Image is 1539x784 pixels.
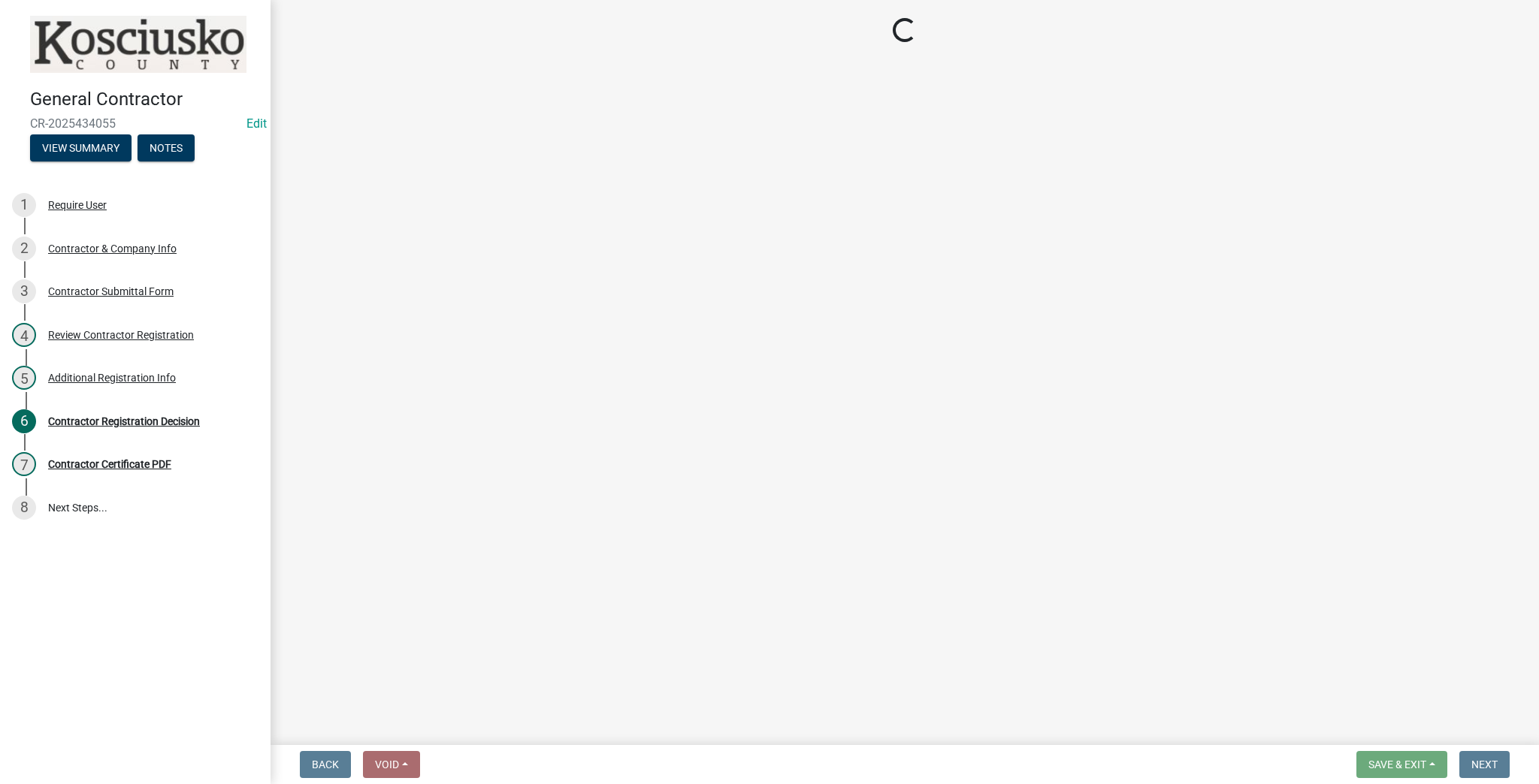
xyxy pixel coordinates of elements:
div: Review Contractor Registration [48,330,194,340]
div: Additional Registration Info [48,372,176,383]
a: Edit [246,116,267,131]
div: Contractor Submittal Form [48,286,174,297]
span: CR-2025434055 [30,116,240,131]
button: Void [363,751,420,778]
div: 1 [12,193,36,217]
button: Back [300,751,351,778]
div: Require User [48,200,107,210]
button: Notes [138,134,195,161]
div: 5 [12,366,36,390]
div: 4 [12,323,36,347]
button: View Summary [30,134,132,161]
wm-modal-confirm: Summary [30,143,132,155]
div: Contractor Registration Decision [48,416,200,427]
wm-modal-confirm: Notes [138,143,195,155]
div: 6 [12,409,36,433]
div: 7 [12,452,36,476]
button: Next [1459,751,1510,778]
span: Save & Exit [1368,758,1426,770]
div: 2 [12,237,36,261]
h4: General Contractor [30,89,259,110]
div: Contractor & Company Info [48,243,177,254]
span: Next [1471,758,1498,770]
div: 3 [12,279,36,303]
span: Void [375,758,399,770]
img: Kosciusko County, Indiana [30,16,246,73]
div: 8 [12,496,36,520]
span: Back [312,758,339,770]
wm-modal-confirm: Edit Application Number [246,116,267,131]
button: Save & Exit [1356,751,1447,778]
div: Contractor Certificate PDF [48,459,171,469]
